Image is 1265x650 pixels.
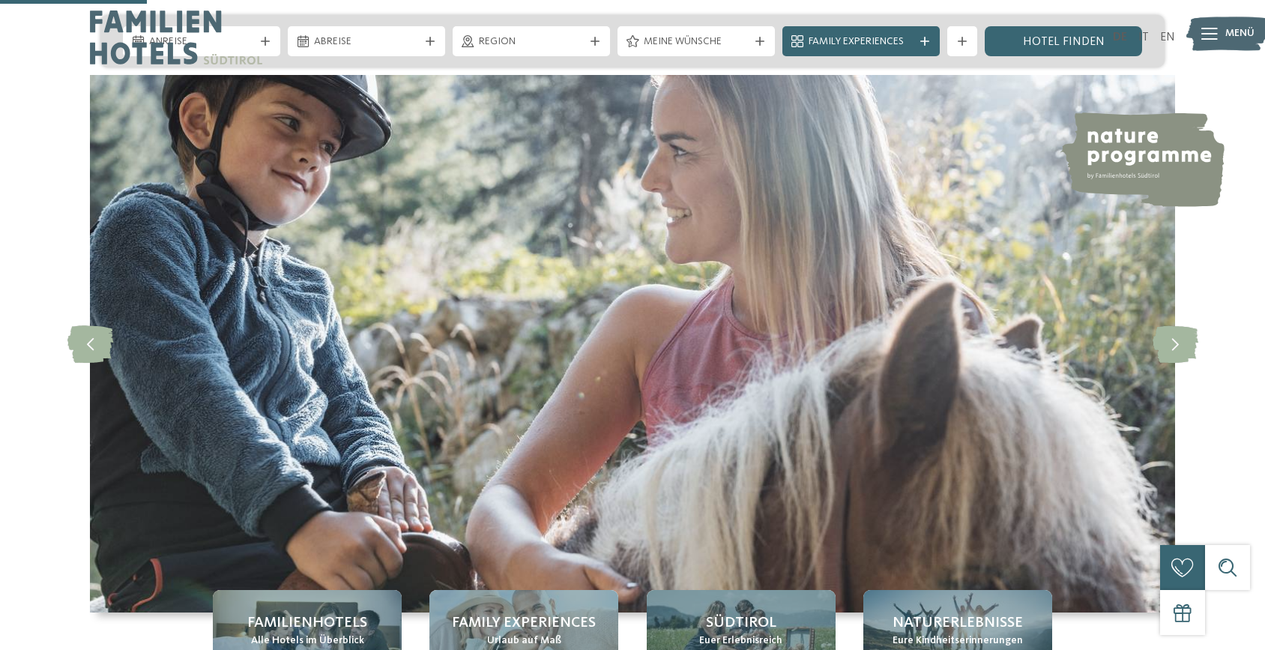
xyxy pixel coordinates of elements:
[90,75,1175,613] img: Familienhotels Südtirol: The happy family places
[706,613,776,634] span: Südtirol
[699,634,782,649] span: Euer Erlebnisreich
[251,634,364,649] span: Alle Hotels im Überblick
[893,634,1023,649] span: Eure Kindheitserinnerungen
[247,613,367,634] span: Familienhotels
[1225,26,1255,41] span: Menü
[1060,112,1225,207] img: nature programme by Familienhotels Südtirol
[893,613,1023,634] span: Naturerlebnisse
[487,634,561,649] span: Urlaub auf Maß
[1138,31,1149,43] a: IT
[452,613,596,634] span: Family Experiences
[1160,31,1175,43] a: EN
[1113,31,1127,43] a: DE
